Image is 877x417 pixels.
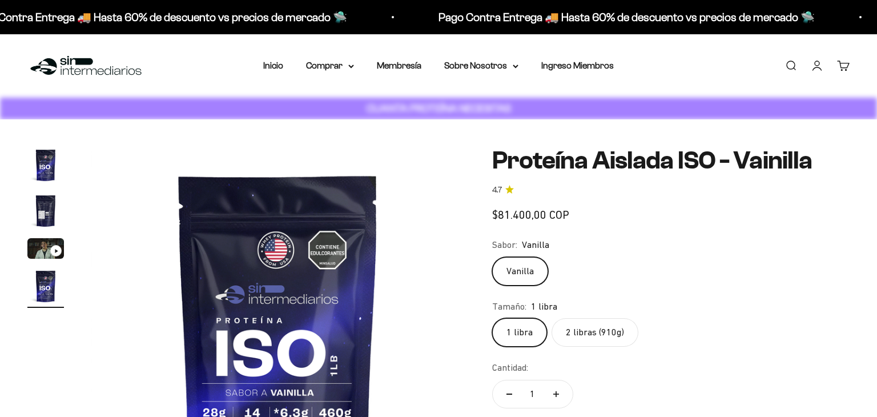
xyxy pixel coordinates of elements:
button: Ir al artículo 1 [27,147,64,187]
label: Cantidad: [492,360,528,375]
a: 4.74.7 de 5.0 estrellas [492,184,850,197]
a: Ingreso Miembros [541,61,614,70]
legend: Sabor: [492,238,517,252]
img: Proteína Aislada ISO - Vainilla [27,268,64,304]
span: Vanilla [522,238,549,252]
button: Ir al artículo 3 [27,238,64,262]
legend: Tamaño: [492,299,526,314]
button: Reducir cantidad [493,380,526,408]
span: 4.7 [492,184,502,197]
img: Proteína Aislada ISO - Vainilla [27,147,64,183]
summary: Comprar [306,58,354,73]
img: Proteína Aislada ISO - Vainilla [27,193,64,229]
h1: Proteína Aislada ISO - Vainilla [492,147,850,174]
button: Ir al artículo 4 [27,268,64,308]
strong: CUANTA PROTEÍNA NECESITAS [367,102,511,114]
span: 1 libra [531,299,557,314]
a: Membresía [377,61,421,70]
button: Aumentar cantidad [540,380,573,408]
summary: Sobre Nosotros [444,58,518,73]
sale-price: $81.400,00 COP [492,206,569,224]
button: Ir al artículo 2 [27,193,64,232]
a: Inicio [263,61,283,70]
p: Pago Contra Entrega 🚚 Hasta 60% de descuento vs precios de mercado 🛸 [438,8,815,26]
